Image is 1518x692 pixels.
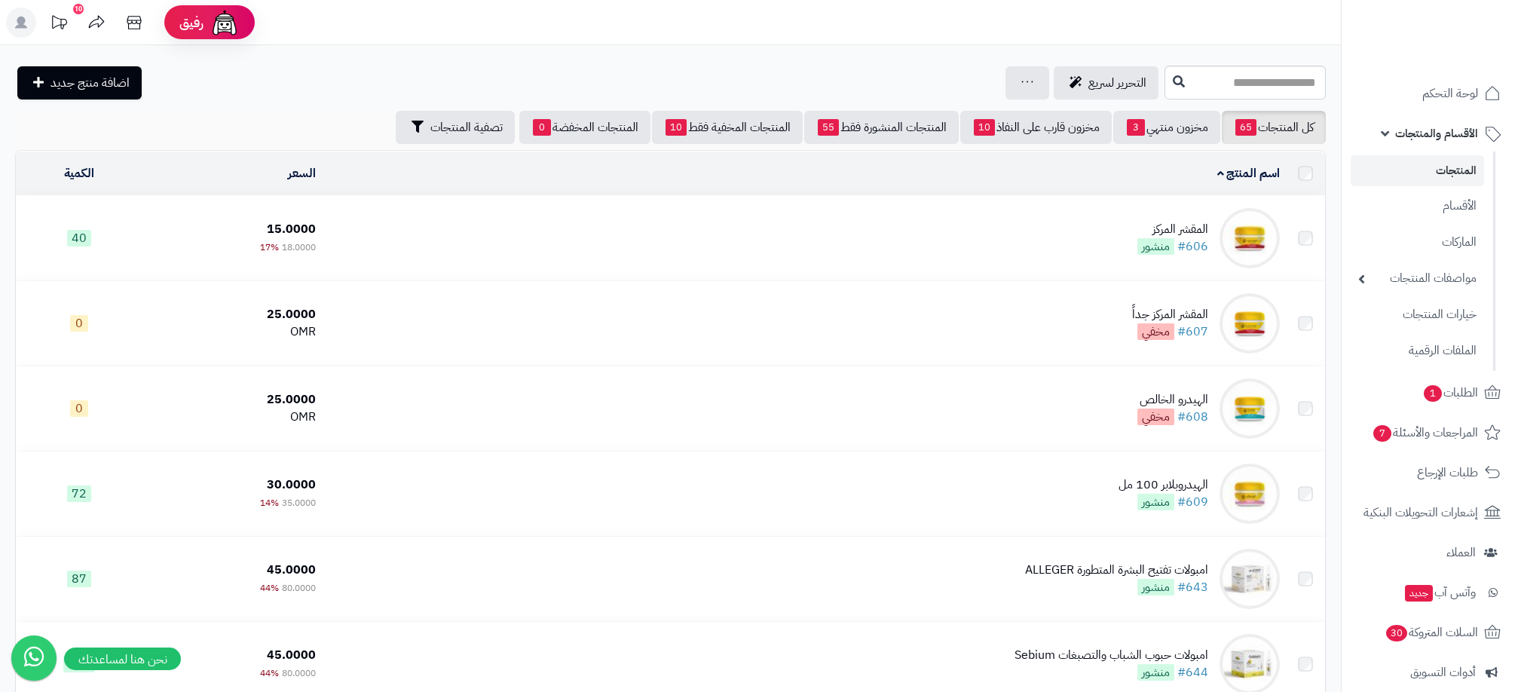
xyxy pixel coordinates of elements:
[1415,41,1504,72] img: logo-2.png
[282,666,316,680] span: 80.0000
[1351,226,1484,259] a: الماركات
[1220,549,1280,609] img: امبولات تفتيح البشرة المتطورة ALLEGER
[1386,625,1407,641] span: 30
[1217,164,1281,182] a: اسم المنتج
[63,656,95,672] span: 102
[1351,654,1509,690] a: أدوات التسويق
[1363,502,1478,523] span: إشعارات التحويلات البنكية
[267,476,316,494] span: 30.0000
[267,561,316,579] span: 45.0000
[396,111,515,144] button: تصفية المنتجات
[960,111,1112,144] a: مخزون قارب على النفاذ10
[70,400,88,417] span: 0
[1177,578,1208,596] a: #643
[1446,542,1476,563] span: العملاء
[1351,574,1509,611] a: وآتس آبجديد
[210,8,240,38] img: ai-face.png
[267,646,316,664] span: 45.0000
[50,74,130,92] span: اضافة منتج جديد
[1137,238,1174,255] span: منشور
[1424,385,1442,402] span: 1
[1351,614,1509,651] a: السلات المتروكة30
[1177,663,1208,681] a: #644
[148,323,317,341] div: OMR
[260,240,279,254] span: 17%
[1220,208,1280,268] img: المقشر المركز
[666,119,687,136] span: 10
[1177,493,1208,511] a: #609
[1372,422,1478,443] span: المراجعات والأسئلة
[1127,119,1145,136] span: 3
[67,230,91,246] span: 40
[1351,375,1509,411] a: الطلبات1
[1405,585,1433,602] span: جديد
[1137,391,1208,409] div: الهيدرو الخالص
[64,164,94,182] a: الكمية
[1410,662,1476,683] span: أدوات التسويق
[1137,409,1174,425] span: مخفي
[1137,323,1174,340] span: مخفي
[1177,237,1208,256] a: #606
[1015,647,1208,664] div: امبولات حبوب الشباب والتصبغات Sebium
[1395,123,1478,144] span: الأقسام والمنتجات
[267,220,316,238] span: 15.0000
[73,4,84,14] div: 10
[1137,494,1174,510] span: منشور
[1403,582,1476,603] span: وآتس آب
[1417,462,1478,483] span: طلبات الإرجاع
[1235,119,1256,136] span: 65
[1351,495,1509,531] a: إشعارات التحويلات البنكية
[1351,75,1509,112] a: لوحة التحكم
[1137,664,1174,681] span: منشور
[1351,190,1484,222] a: الأقسام
[1177,408,1208,426] a: #608
[67,571,91,587] span: 87
[148,409,317,426] div: OMR
[1351,155,1484,186] a: المنتجات
[282,496,316,510] span: 35.0000
[282,240,316,254] span: 18.0000
[148,391,317,409] div: 25.0000
[1422,83,1478,104] span: لوحة التحكم
[70,315,88,332] span: 0
[1351,335,1484,367] a: الملفات الرقمية
[1385,622,1478,643] span: السلات المتروكة
[533,119,551,136] span: 0
[1132,306,1208,323] div: المقشر المركز جداً
[260,496,279,510] span: 14%
[1351,534,1509,571] a: العملاء
[818,119,839,136] span: 55
[974,119,995,136] span: 10
[1025,562,1208,579] div: امبولات تفتيح البشرة المتطورة ALLEGER
[1422,382,1478,403] span: الطلبات
[1177,323,1208,341] a: #607
[1351,455,1509,491] a: طلبات الإرجاع
[519,111,650,144] a: المنتجات المخفضة0
[1351,415,1509,451] a: المراجعات والأسئلة7
[260,581,279,595] span: 44%
[804,111,959,144] a: المنتجات المنشورة فقط55
[282,581,316,595] span: 80.0000
[260,666,279,680] span: 44%
[1220,378,1280,439] img: الهيدرو الخالص
[1220,464,1280,524] img: الهيدروبلابر 100 مل
[1088,74,1146,92] span: التحرير لسريع
[288,164,316,182] a: السعر
[1113,111,1220,144] a: مخزون منتهي3
[148,306,317,323] div: 25.0000
[1054,66,1158,100] a: التحرير لسريع
[1373,425,1391,442] span: 7
[40,8,78,41] a: تحديثات المنصة
[179,14,204,32] span: رفيق
[1137,579,1174,596] span: منشور
[1351,299,1484,331] a: خيارات المنتجات
[1119,476,1208,494] div: الهيدروبلابر 100 مل
[67,485,91,502] span: 72
[1222,111,1326,144] a: كل المنتجات65
[430,118,503,136] span: تصفية المنتجات
[1137,221,1208,238] div: المقشر المركز
[17,66,142,100] a: اضافة منتج جديد
[1351,262,1484,295] a: مواصفات المنتجات
[652,111,803,144] a: المنتجات المخفية فقط10
[1220,293,1280,354] img: المقشر المركز جداً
